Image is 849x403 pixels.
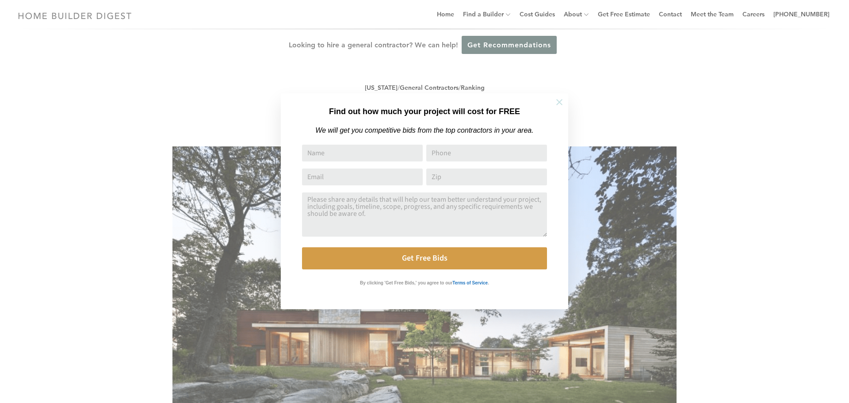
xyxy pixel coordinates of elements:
strong: Find out how much your project will cost for FREE [329,107,520,116]
button: Get Free Bids [302,247,547,269]
input: Zip [426,169,547,185]
strong: By clicking 'Get Free Bids,' you agree to our [360,280,452,285]
strong: Terms of Service [452,280,488,285]
strong: . [488,280,489,285]
input: Name [302,145,423,161]
input: Email Address [302,169,423,185]
button: Close [544,87,575,118]
input: Phone [426,145,547,161]
textarea: Comment or Message [302,192,547,237]
em: We will get you competitive bids from the top contractors in your area. [315,127,533,134]
a: Terms of Service [452,278,488,286]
